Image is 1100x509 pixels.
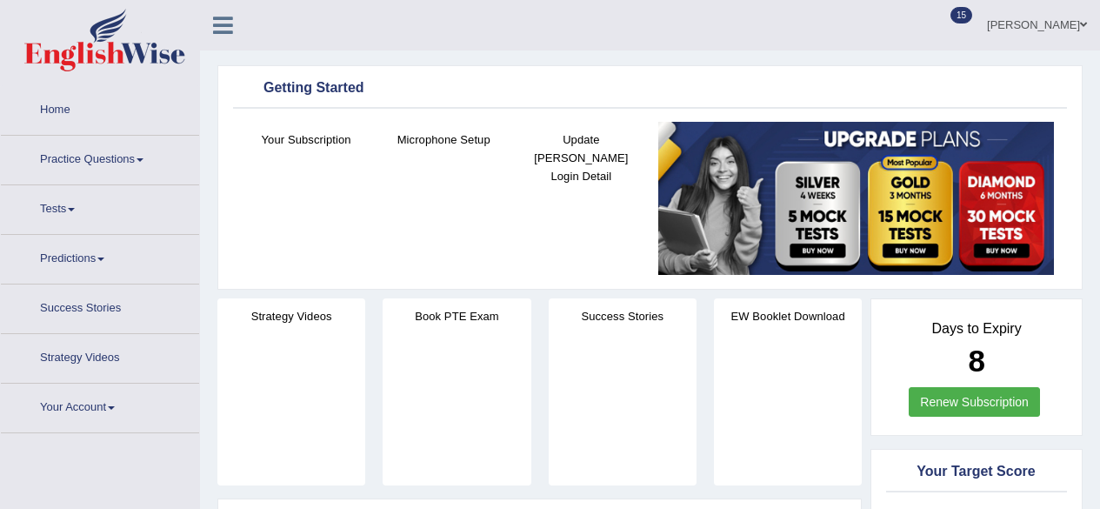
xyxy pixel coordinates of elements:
span: 15 [950,7,972,23]
div: Getting Started [237,76,1063,102]
a: Strategy Videos [1,334,199,378]
img: small5.jpg [658,122,1054,275]
b: 8 [968,344,984,378]
h4: Days to Expiry [890,321,1063,337]
h4: Success Stories [549,307,697,325]
div: Your Target Score [890,459,1063,486]
a: Renew Subscription [909,387,1040,417]
h4: Your Subscription [246,131,366,149]
h4: Microphone Setup [383,131,503,149]
a: Success Stories [1,285,199,328]
a: Your Account [1,384,199,427]
a: Home [1,86,199,130]
h4: Book PTE Exam [383,307,530,325]
h4: Update [PERSON_NAME] Login Detail [521,131,641,185]
a: Tests [1,185,199,229]
h4: EW Booklet Download [714,307,862,325]
a: Practice Questions [1,136,199,179]
a: Predictions [1,235,199,278]
h4: Strategy Videos [217,307,365,325]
